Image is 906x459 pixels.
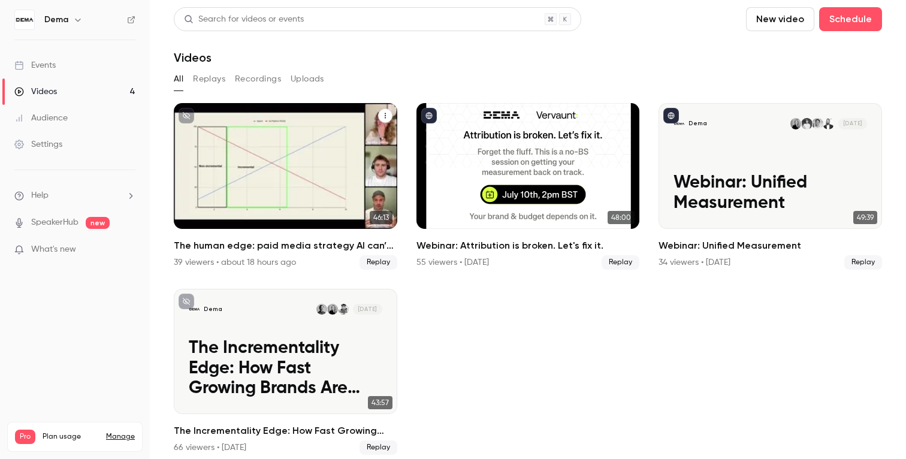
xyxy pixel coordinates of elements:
button: Recordings [235,70,281,89]
p: The Incrementality Edge: How Fast Growing Brands Are Scaling With DEMA, RideStore & Vervaunt [189,339,382,399]
button: Uploads [291,70,324,89]
button: Replays [193,70,225,89]
img: Henrik Hoffman Kraft [801,118,813,129]
h6: Dema [44,14,68,26]
span: Replay [360,255,397,270]
h2: Webinar: Attribution is broken. Let's fix it. [416,238,640,253]
li: Webinar: Attribution is broken. Let's fix it. [416,103,640,270]
a: Manage [106,432,135,442]
div: 66 viewers • [DATE] [174,442,246,454]
p: Dema [204,306,222,313]
div: Settings [14,138,62,150]
a: SpeakerHub [31,216,78,229]
img: Jessika Ödling [790,118,802,129]
div: Events [14,59,56,71]
img: Declan Etheridge [316,304,328,315]
section: Videos [174,7,882,452]
h2: The Incrementality Edge: How Fast Growing Brands Are Scaling With DEMA, RideStore & Vervaunt [174,424,397,438]
a: 48:00Webinar: Attribution is broken. Let's fix it.55 viewers • [DATE]Replay [416,103,640,270]
p: Webinar: Unified Measurement [674,173,866,214]
span: 49:39 [853,211,877,224]
span: [DATE] [353,304,382,315]
a: Webinar: Unified MeasurementDemaRudy RibardièreJonatan EhnHenrik Hoffman KraftJessika Ödling[DATE... [659,103,882,270]
button: published [663,108,679,123]
p: Dema [688,120,707,128]
ul: Videos [174,103,882,455]
div: Search for videos or events [184,13,304,26]
a: The Incrementality Edge: How Fast Growing Brands Are Scaling With DEMA, RideStore & VervauntDemaD... [174,289,397,455]
img: Webinar: Unified Measurement [674,118,685,129]
button: unpublished [179,294,194,309]
span: Plan usage [43,432,99,442]
span: 48:00 [608,211,635,224]
div: Videos [14,86,57,98]
img: Jessika Ödling [327,304,339,315]
span: new [86,217,110,229]
button: Schedule [819,7,882,31]
span: Pro [15,430,35,444]
h2: The human edge: paid media strategy AI can’t replace [174,238,397,253]
span: 46:13 [370,211,392,224]
img: Jonatan Ehn [812,118,823,129]
span: Replay [360,440,397,455]
img: Daniel Stremel [338,304,349,315]
span: What's new [31,243,76,256]
a: 46:13The human edge: paid media strategy AI can’t replace39 viewers • about 18 hours agoReplay [174,103,397,270]
span: Help [31,189,49,202]
button: unpublished [179,108,194,123]
li: help-dropdown-opener [14,189,135,202]
div: Audience [14,112,68,124]
h1: Videos [174,50,212,65]
div: 34 viewers • [DATE] [659,256,730,268]
button: New video [746,7,814,31]
li: The human edge: paid media strategy AI can’t replace [174,103,397,270]
div: 55 viewers • [DATE] [416,256,489,268]
img: Rudy Ribardière [823,118,834,129]
span: 43:57 [368,396,392,409]
button: published [421,108,437,123]
button: All [174,70,183,89]
h2: Webinar: Unified Measurement [659,238,882,253]
iframe: Noticeable Trigger [121,244,135,255]
span: Replay [602,255,639,270]
div: 39 viewers • about 18 hours ago [174,256,296,268]
li: The Incrementality Edge: How Fast Growing Brands Are Scaling With DEMA, RideStore & Vervaunt [174,289,397,455]
img: Dema [15,10,34,29]
span: Replay [844,255,882,270]
img: The Incrementality Edge: How Fast Growing Brands Are Scaling With DEMA, RideStore & Vervaunt [189,304,200,315]
li: Webinar: Unified Measurement [659,103,882,270]
span: [DATE] [838,118,867,129]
